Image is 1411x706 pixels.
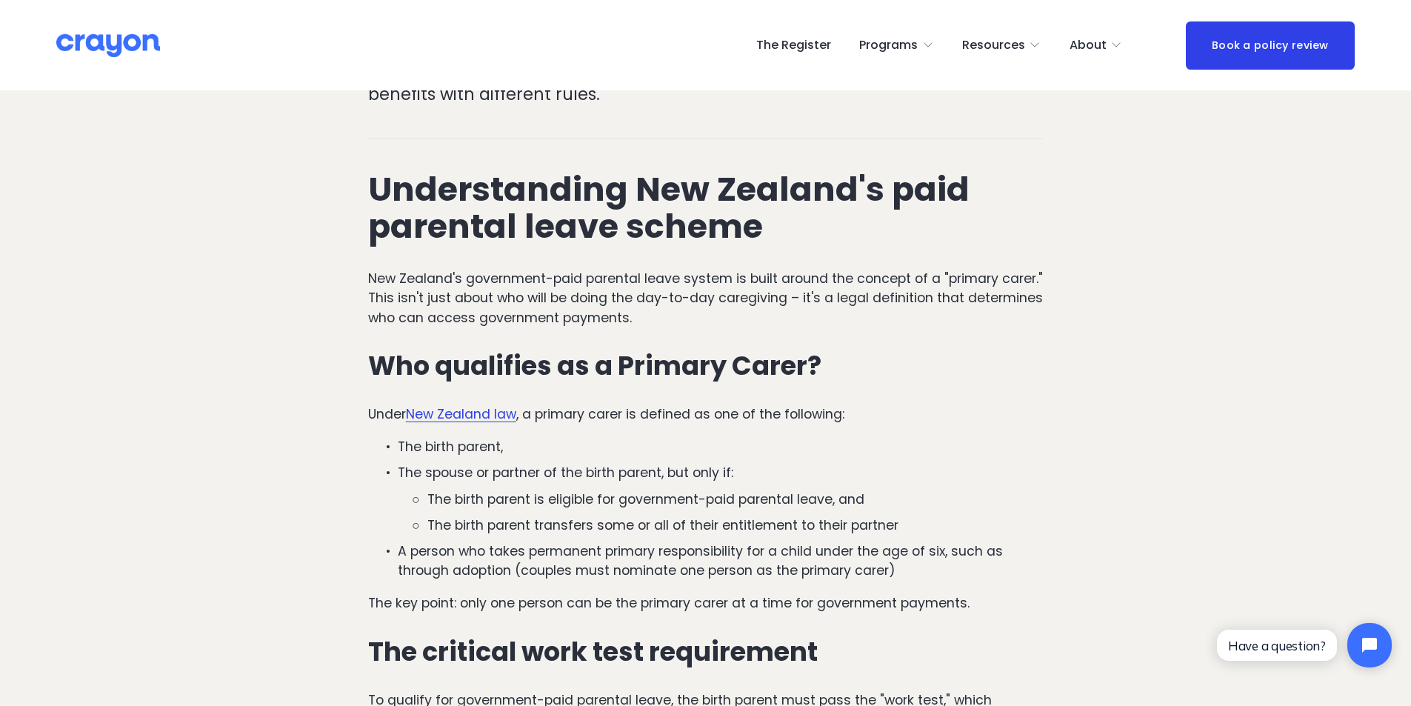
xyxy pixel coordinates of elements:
h3: The critical work test requirement [368,637,1043,667]
img: Crayon [56,33,160,59]
a: New Zealand law [406,405,516,423]
p: Under , a primary carer is defined as one of the following: [368,404,1043,424]
p: The key point: only one person can be the primary carer at a time for government payments. [368,593,1043,613]
a: folder dropdown [859,33,934,57]
p: The birth parent, [398,437,1043,456]
span: About [1070,35,1107,56]
p: The spouse or partner of the birth parent, but only if: [398,463,1043,482]
p: The birth parent is eligible for government-paid parental leave, and [427,490,1043,509]
a: folder dropdown [1070,33,1123,57]
a: Book a policy review [1186,21,1355,70]
h2: Understanding New Zealand's paid parental leave scheme [368,171,1043,245]
a: The Register [756,33,831,57]
a: folder dropdown [962,33,1041,57]
h3: Who qualifies as a Primary Carer? [368,351,1043,381]
iframe: Tidio Chat [1204,610,1404,680]
span: Programs [859,35,918,56]
p: A person who takes permanent primary responsibility for a child under the age of six, such as thr... [398,542,1043,581]
p: New Zealand's government-paid parental leave system is built around the concept of a "primary car... [368,269,1043,327]
span: Resources [962,35,1025,56]
p: The birth parent transfers some or all of their entitlement to their partner [427,516,1043,535]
